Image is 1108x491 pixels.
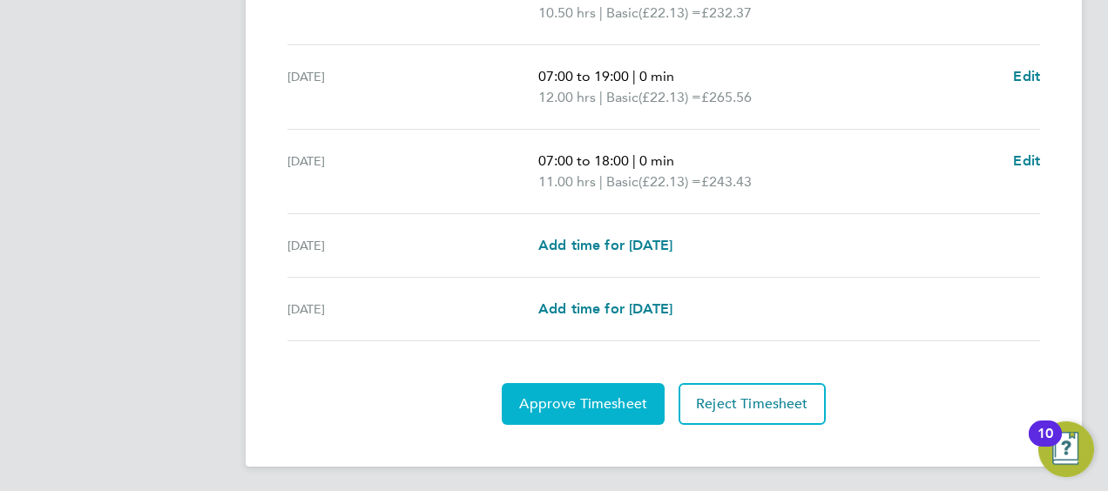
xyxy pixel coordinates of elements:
[538,68,629,84] span: 07:00 to 19:00
[287,151,538,192] div: [DATE]
[701,89,752,105] span: £265.56
[696,395,808,413] span: Reject Timesheet
[538,173,596,190] span: 11.00 hrs
[599,4,603,21] span: |
[538,237,672,253] span: Add time for [DATE]
[519,395,647,413] span: Approve Timesheet
[599,173,603,190] span: |
[679,383,826,425] button: Reject Timesheet
[538,300,672,317] span: Add time for [DATE]
[538,235,672,256] a: Add time for [DATE]
[632,152,636,169] span: |
[701,4,752,21] span: £232.37
[1013,66,1040,87] a: Edit
[1037,434,1053,456] div: 10
[1013,152,1040,169] span: Edit
[639,68,674,84] span: 0 min
[638,89,701,105] span: (£22.13) =
[538,89,596,105] span: 12.00 hrs
[1013,68,1040,84] span: Edit
[638,173,701,190] span: (£22.13) =
[599,89,603,105] span: |
[1013,151,1040,172] a: Edit
[632,68,636,84] span: |
[287,299,538,319] div: [DATE]
[606,172,638,192] span: Basic
[538,299,672,319] a: Add time for [DATE]
[701,173,752,190] span: £243.43
[538,152,629,169] span: 07:00 to 18:00
[639,152,674,169] span: 0 min
[606,3,638,24] span: Basic
[638,4,701,21] span: (£22.13) =
[502,383,665,425] button: Approve Timesheet
[287,235,538,256] div: [DATE]
[287,66,538,108] div: [DATE]
[606,87,638,108] span: Basic
[1038,421,1094,477] button: Open Resource Center, 10 new notifications
[538,4,596,21] span: 10.50 hrs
